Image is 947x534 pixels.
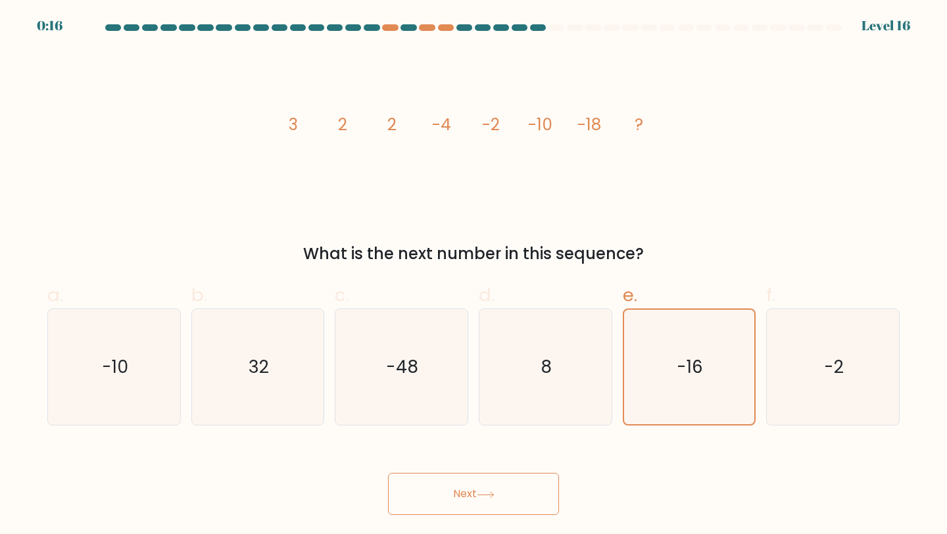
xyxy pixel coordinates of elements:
tspan: 3 [289,113,298,136]
span: a. [47,282,63,308]
div: 0:16 [37,16,62,36]
span: b. [191,282,207,308]
text: 8 [541,354,552,379]
tspan: 2 [338,113,347,136]
tspan: ? [635,113,643,136]
button: Next [388,473,559,515]
span: d. [479,282,495,308]
text: 32 [249,354,269,379]
text: -2 [824,354,844,379]
text: -10 [102,354,128,379]
tspan: -10 [528,113,552,136]
tspan: 2 [387,113,397,136]
text: -16 [677,355,703,379]
tspan: -4 [432,113,451,136]
tspan: -18 [577,113,601,136]
div: Level 16 [862,16,910,36]
span: f. [766,282,775,308]
tspan: -2 [482,113,500,136]
text: -48 [387,354,419,379]
div: What is the next number in this sequence? [55,242,892,266]
span: e. [623,282,637,308]
span: c. [335,282,349,308]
